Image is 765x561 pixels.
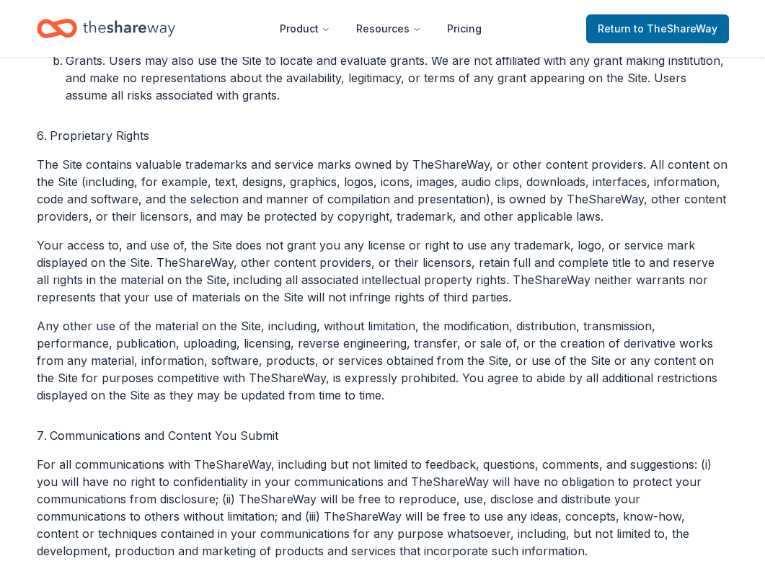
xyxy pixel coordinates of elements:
a: Returnto TheShareWay [586,14,729,43]
p: Any other use of the material on the Site, including, without limitation, the modification, distr... [37,317,729,404]
p: Your access to, and use of, the Site does not grant you any license or right to use any trademark... [37,237,729,306]
nav: Main [268,12,493,45]
li: Grants. Users may also use the Site to locate and evaluate grants. We are not affiliated with any... [66,52,729,104]
span: Return [598,20,717,37]
p: For all communications with TheShareWay, including but not limited to feedback, questions, commen... [37,456,729,560]
a: Home [37,12,175,45]
li: Proprietary Rights [37,127,729,144]
li: Communications and Content You Submit [37,427,729,444]
span: to TheShareWay [634,22,717,35]
button: Resources [345,14,433,43]
button: Product [268,14,342,43]
a: Pricing [435,14,493,43]
p: The Site contains valuable trademarks and service marks owned by TheShareWay, or other content pr... [37,156,729,225]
